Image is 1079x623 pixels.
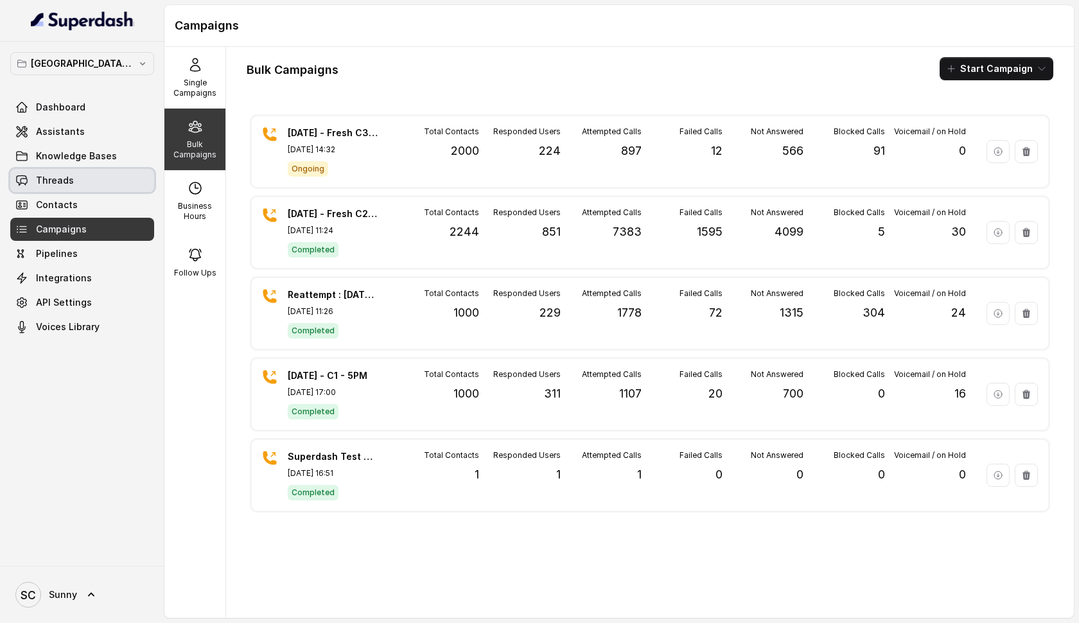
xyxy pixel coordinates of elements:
[31,10,134,31] img: light.svg
[36,296,92,309] span: API Settings
[775,223,803,241] p: 4099
[873,142,885,160] p: 91
[31,56,134,71] p: [GEOGRAPHIC_DATA] - [GEOGRAPHIC_DATA] - [GEOGRAPHIC_DATA]
[288,127,378,139] p: [DATE] - Fresh C3 - 2:30PM
[834,450,885,461] p: Blocked Calls
[288,468,378,478] p: [DATE] 16:51
[170,78,220,98] p: Single Campaigns
[288,323,338,338] span: Completed
[10,291,154,314] a: API Settings
[453,385,479,403] p: 1000
[954,385,966,403] p: 16
[453,304,479,322] p: 1000
[959,466,966,484] p: 0
[544,385,561,403] p: 311
[894,207,966,218] p: Voicemail / on Hold
[10,577,154,613] a: Sunny
[959,142,966,160] p: 0
[539,142,561,160] p: 224
[493,288,561,299] p: Responded Users
[834,207,885,218] p: Blocked Calls
[751,369,803,380] p: Not Answered
[170,139,220,160] p: Bulk Campaigns
[21,588,36,602] text: SC
[951,223,966,241] p: 30
[493,450,561,461] p: Responded Users
[10,96,154,119] a: Dashboard
[36,272,92,285] span: Integrations
[288,207,378,220] p: [DATE] - Fresh C2 - 11AM
[711,142,723,160] p: 12
[951,304,966,322] p: 24
[36,223,87,236] span: Campaigns
[613,223,642,241] p: 7383
[493,369,561,380] p: Responded Users
[539,304,561,322] p: 229
[10,193,154,216] a: Contacts
[424,450,479,461] p: Total Contacts
[10,145,154,168] a: Knowledge Bases
[680,127,723,137] p: Failed Calls
[475,466,479,484] p: 1
[782,142,803,160] p: 566
[834,369,885,380] p: Blocked Calls
[709,304,723,322] p: 72
[582,127,642,137] p: Attempted Calls
[894,288,966,299] p: Voicemail / on Hold
[424,288,479,299] p: Total Contacts
[288,145,378,155] p: [DATE] 14:32
[424,207,479,218] p: Total Contacts
[288,306,378,317] p: [DATE] 11:26
[493,207,561,218] p: Responded Users
[894,450,966,461] p: Voicemail / on Hold
[450,223,479,241] p: 2244
[175,15,1064,36] h1: Campaigns
[680,450,723,461] p: Failed Calls
[751,127,803,137] p: Not Answered
[680,207,723,218] p: Failed Calls
[780,304,803,322] p: 1315
[424,369,479,380] p: Total Contacts
[36,198,78,211] span: Contacts
[582,450,642,461] p: Attempted Calls
[288,450,378,463] p: Superdash Test Campaign
[617,304,642,322] p: 1778
[751,450,803,461] p: Not Answered
[424,127,479,137] p: Total Contacts
[708,385,723,403] p: 20
[863,304,885,322] p: 304
[940,57,1053,80] button: Start Campaign
[493,127,561,137] p: Responded Users
[451,142,479,160] p: 2000
[751,288,803,299] p: Not Answered
[288,387,378,398] p: [DATE] 17:00
[10,315,154,338] a: Voices Library
[36,320,100,333] span: Voices Library
[796,466,803,484] p: 0
[582,369,642,380] p: Attempted Calls
[36,247,78,260] span: Pipelines
[10,169,154,192] a: Threads
[637,466,642,484] p: 1
[697,223,723,241] p: 1595
[36,150,117,162] span: Knowledge Bases
[621,142,642,160] p: 897
[288,485,338,500] span: Completed
[36,125,85,138] span: Assistants
[878,466,885,484] p: 0
[288,161,328,177] span: Ongoing
[36,101,85,114] span: Dashboard
[582,207,642,218] p: Attempted Calls
[288,288,378,301] p: Reattempt : [DATE] - C1 - 5PM
[288,369,378,382] p: [DATE] - C1 - 5PM
[10,218,154,241] a: Campaigns
[582,288,642,299] p: Attempted Calls
[680,369,723,380] p: Failed Calls
[10,242,154,265] a: Pipelines
[878,385,885,403] p: 0
[751,207,803,218] p: Not Answered
[619,385,642,403] p: 1107
[894,369,966,380] p: Voicemail / on Hold
[894,127,966,137] p: Voicemail / on Hold
[174,268,216,278] p: Follow Ups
